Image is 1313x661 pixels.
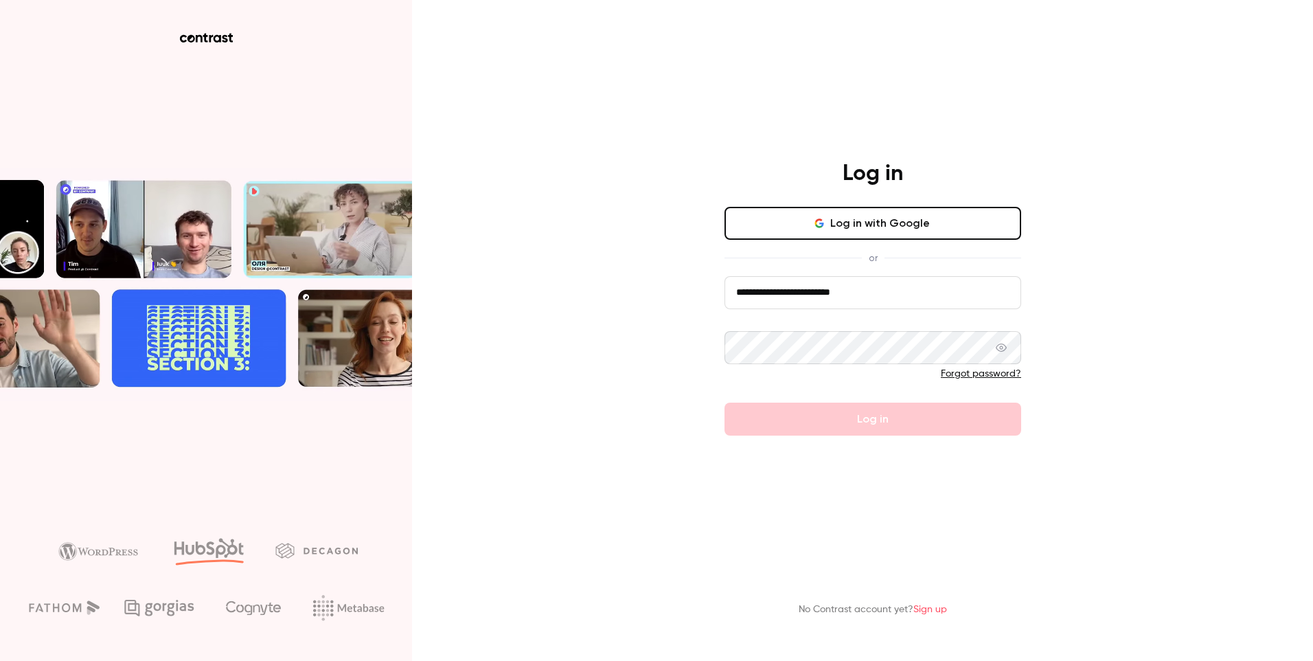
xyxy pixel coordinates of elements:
[941,369,1021,379] a: Forgot password?
[799,603,947,617] p: No Contrast account yet?
[275,543,358,558] img: decagon
[843,160,903,188] h4: Log in
[862,251,884,265] span: or
[913,605,947,614] a: Sign up
[724,207,1021,240] button: Log in with Google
